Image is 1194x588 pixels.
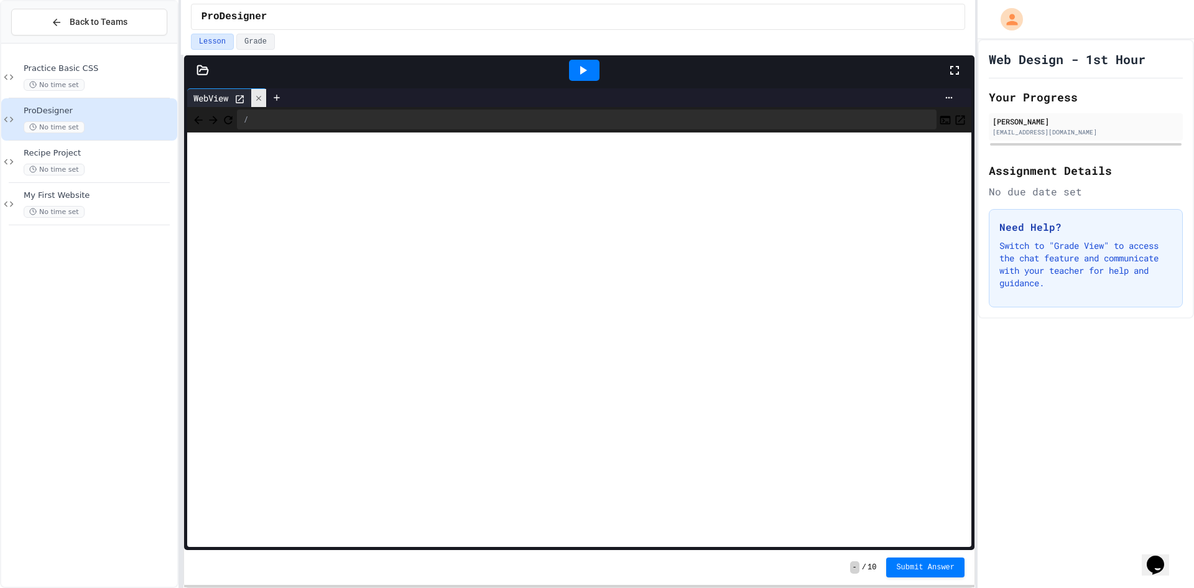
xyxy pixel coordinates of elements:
[862,562,866,572] span: /
[993,128,1179,137] div: [EMAIL_ADDRESS][DOMAIN_NAME]
[896,562,955,572] span: Submit Answer
[24,164,85,175] span: No time set
[999,240,1172,289] p: Switch to "Grade View" to access the chat feature and communicate with your teacher for help and ...
[191,34,234,50] button: Lesson
[24,206,85,218] span: No time set
[993,116,1179,127] div: [PERSON_NAME]
[988,5,1026,34] div: My Account
[939,112,951,127] button: Console
[989,162,1183,179] h2: Assignment Details
[24,148,175,159] span: Recipe Project
[989,184,1183,199] div: No due date set
[11,9,167,35] button: Back to Teams
[236,34,275,50] button: Grade
[989,50,1145,68] h1: Web Design - 1st Hour
[24,63,175,74] span: Practice Basic CSS
[222,112,234,127] button: Refresh
[192,111,205,127] span: Back
[850,561,859,574] span: -
[868,562,876,572] span: 10
[886,558,965,577] button: Submit Answer
[24,106,175,116] span: ProDesigner
[201,9,267,24] span: ProDesigner
[187,133,971,548] iframe: Web Preview
[954,112,966,127] button: Open in new tab
[237,110,937,129] div: /
[1142,538,1182,576] iframe: chat widget
[207,111,220,127] span: Forward
[24,190,175,201] span: My First Website
[187,91,234,105] div: WebView
[999,220,1172,235] h3: Need Help?
[70,16,127,29] span: Back to Teams
[24,121,85,133] span: No time set
[24,79,85,91] span: No time set
[989,88,1183,106] h2: Your Progress
[187,88,267,107] div: WebView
